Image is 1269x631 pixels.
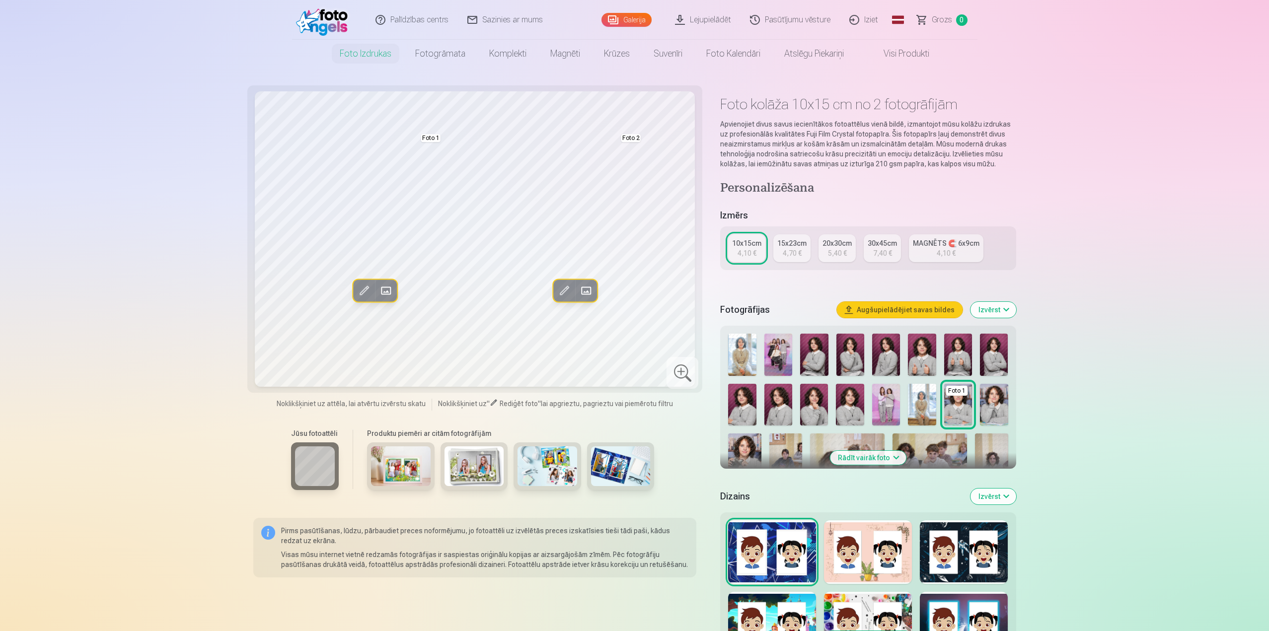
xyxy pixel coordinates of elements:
[868,238,897,248] div: 30x45cm
[592,40,642,68] a: Krūzes
[937,248,956,258] div: 4,10 €
[487,400,490,408] span: "
[720,209,1016,222] h5: Izmērs
[828,248,847,258] div: 5,40 €
[538,40,592,68] a: Magnēti
[720,303,828,317] h5: Fotogrāfijas
[541,400,673,408] span: lai apgrieztu, pagrieztu vai piemērotu filtru
[913,238,979,248] div: MAGNĒTS 🧲 6x9cm
[783,248,802,258] div: 4,70 €
[281,550,689,569] p: Visas mūsu internet vietnē redzamās fotogrāfijas ir saspiestas oriģinālu kopijas ar aizsargājošām...
[720,119,1016,169] p: Apvienojiet divus savus iecienītākos fotoattēlus vienā bildē, izmantojot mūsu kolāžu izdrukas uz ...
[738,248,756,258] div: 4,10 €
[281,526,689,546] p: Pirms pasūtīšanas, lūdzu, pārbaudiet preces noformējumu, jo fotoattēli uz izvēlētās preces izskat...
[772,40,856,68] a: Atslēgu piekariņi
[538,400,541,408] span: "
[720,95,1016,113] h1: Foto kolāža 10x15 cm no 2 fotogrāfijām
[291,428,339,438] h6: Jūsu fotoattēli
[822,238,852,248] div: 20x30cm
[773,234,811,262] a: 15x23cm4,70 €
[830,451,906,465] button: Rādīt vairāk foto
[777,238,807,248] div: 15x23cm
[296,4,353,36] img: /fa1
[873,248,892,258] div: 7,40 €
[856,40,941,68] a: Visi produkti
[970,489,1016,504] button: Izvērst
[732,238,761,248] div: 10x15cm
[909,234,983,262] a: MAGNĒTS 🧲 6x9cm4,10 €
[328,40,403,68] a: Foto izdrukas
[932,14,952,26] span: Grozs
[819,234,856,262] a: 20x30cm5,40 €
[477,40,538,68] a: Komplekti
[720,181,1016,197] h4: Personalizēšana
[720,490,962,503] h5: Dizains
[864,234,901,262] a: 30x45cm7,40 €
[956,14,968,26] span: 0
[438,400,487,408] span: Noklikšķiniet uz
[694,40,772,68] a: Foto kalendāri
[500,400,538,408] span: Rediģēt foto
[277,399,426,409] span: Noklikšķiniet uz attēla, lai atvērtu izvērstu skatu
[403,40,477,68] a: Fotogrāmata
[946,386,968,396] div: Foto 1
[970,302,1016,318] button: Izvērst
[601,13,652,27] a: Galerija
[728,234,765,262] a: 10x15cm4,10 €
[363,428,658,438] h6: Produktu piemēri ar citām fotogrāfijām
[837,302,963,318] button: Augšupielādējiet savas bildes
[642,40,694,68] a: Suvenīri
